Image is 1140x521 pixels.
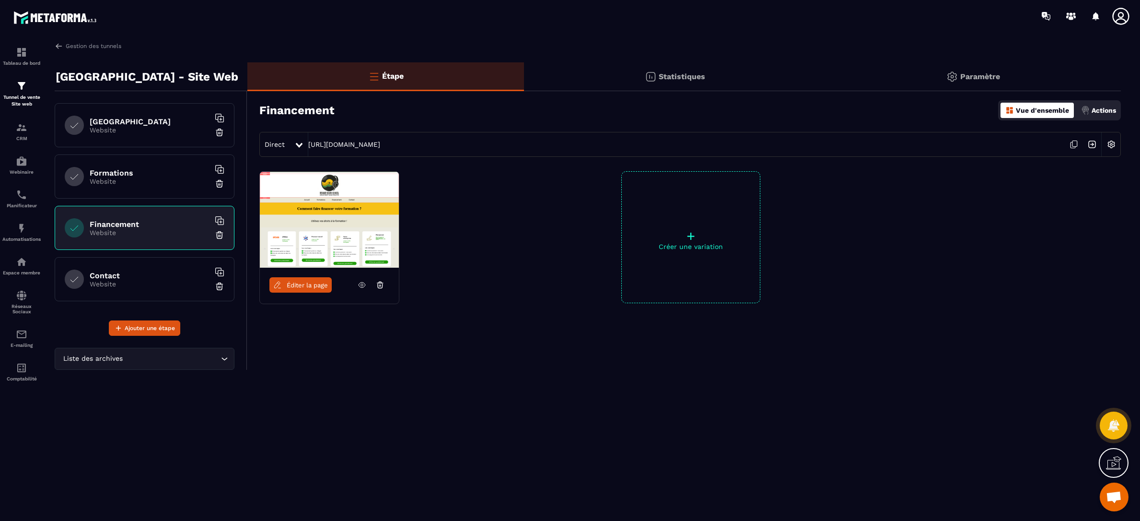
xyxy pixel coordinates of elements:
img: accountant [16,362,27,374]
img: trash [215,230,224,240]
h6: [GEOGRAPHIC_DATA] [90,117,209,126]
img: scheduler [16,189,27,201]
img: actions.d6e523a2.png [1081,106,1090,115]
p: [GEOGRAPHIC_DATA] - Site Web [56,67,238,86]
img: arrow [55,42,63,50]
a: formationformationCRM [2,115,41,148]
p: CRM [2,136,41,141]
h6: Financement [90,220,209,229]
div: Ouvrir le chat [1100,483,1128,511]
img: formation [16,80,27,92]
a: accountantaccountantComptabilité [2,355,41,389]
a: automationsautomationsAutomatisations [2,215,41,249]
p: Website [90,178,209,185]
img: logo [13,9,100,26]
p: Automatisations [2,237,41,242]
img: image [260,172,399,268]
img: automations [16,223,27,234]
button: Ajouter une étape [109,320,180,336]
a: formationformationTableau de bord [2,39,41,73]
img: stats.20deebd0.svg [645,71,656,83]
p: Espace membre [2,270,41,275]
p: Statistiques [659,72,705,81]
p: Webinaire [2,169,41,175]
h3: Financement [259,104,334,117]
img: setting-gr.5f69749f.svg [946,71,958,83]
span: Liste des archives [61,354,125,364]
img: social-network [16,290,27,301]
a: Gestion des tunnels [55,42,121,50]
h6: Contact [90,271,209,280]
p: Website [90,280,209,288]
img: dashboard-orange.40269519.svg [1005,106,1014,115]
a: automationsautomationsEspace membre [2,249,41,283]
span: Ajouter une étape [125,323,175,333]
img: formation [16,122,27,133]
p: Réseaux Sociaux [2,304,41,314]
img: arrow-next.bcc2205e.svg [1083,135,1101,154]
a: formationformationTunnel de vente Site web [2,73,41,115]
p: Planificateur [2,203,41,208]
p: Étape [382,71,404,81]
p: + [622,229,760,243]
a: social-networksocial-networkRéseaux Sociaux [2,283,41,321]
span: Direct [265,141,285,148]
a: [URL][DOMAIN_NAME] [308,141,380,148]
img: email [16,329,27,340]
div: Search for option [55,348,234,370]
p: Paramètre [960,72,1000,81]
p: Website [90,126,209,134]
p: Tableau de bord [2,60,41,66]
img: trash [215,282,224,291]
p: Vue d'ensemble [1016,107,1069,114]
p: Créer une variation [622,243,760,250]
p: Website [90,229,209,237]
img: bars-o.4a397970.svg [368,71,380,82]
h6: Formations [90,168,209,178]
a: Éditer la page [269,277,332,293]
a: automationsautomationsWebinaire [2,148,41,182]
p: E-mailing [2,343,41,348]
p: Tunnel de vente Site web [2,94,41,107]
span: Éditer la page [287,282,328,289]
p: Comptabilité [2,376,41,381]
input: Search for option [125,354,219,364]
img: automations [16,155,27,167]
p: Actions [1092,107,1116,114]
img: setting-w.858f3a88.svg [1102,135,1120,154]
img: formation [16,47,27,58]
img: trash [215,128,224,137]
a: schedulerschedulerPlanificateur [2,182,41,215]
a: emailemailE-mailing [2,321,41,355]
img: trash [215,179,224,189]
img: automations [16,256,27,268]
